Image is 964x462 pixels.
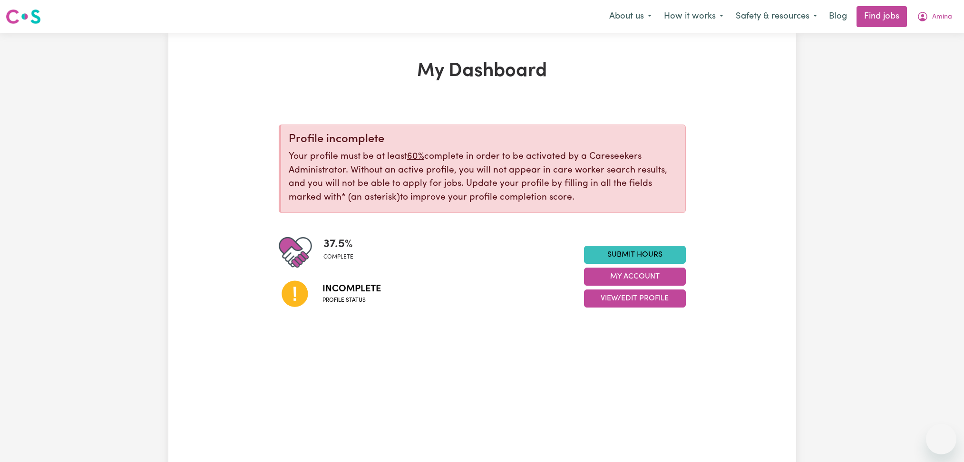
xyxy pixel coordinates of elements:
span: Profile status [322,296,381,305]
span: an asterisk [341,193,400,202]
button: How it works [658,7,730,27]
img: Careseekers logo [6,8,41,25]
span: complete [323,253,353,261]
a: Find jobs [857,6,907,27]
iframe: Button to launch messaging window [926,424,956,454]
div: Profile completeness: 37.5% [323,236,361,269]
div: Profile incomplete [289,133,678,146]
span: Amina [932,12,952,22]
button: About us [603,7,658,27]
u: 60% [407,152,424,161]
button: Safety & resources [730,7,823,27]
span: 37.5 % [323,236,353,253]
h1: My Dashboard [279,60,686,83]
a: Blog [823,6,853,27]
button: View/Edit Profile [584,289,686,308]
button: My Account [911,7,958,27]
p: Your profile must be at least complete in order to be activated by a Careseekers Administrator. W... [289,150,678,205]
a: Submit Hours [584,246,686,264]
a: Careseekers logo [6,6,41,28]
button: My Account [584,268,686,286]
span: Incomplete [322,282,381,296]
